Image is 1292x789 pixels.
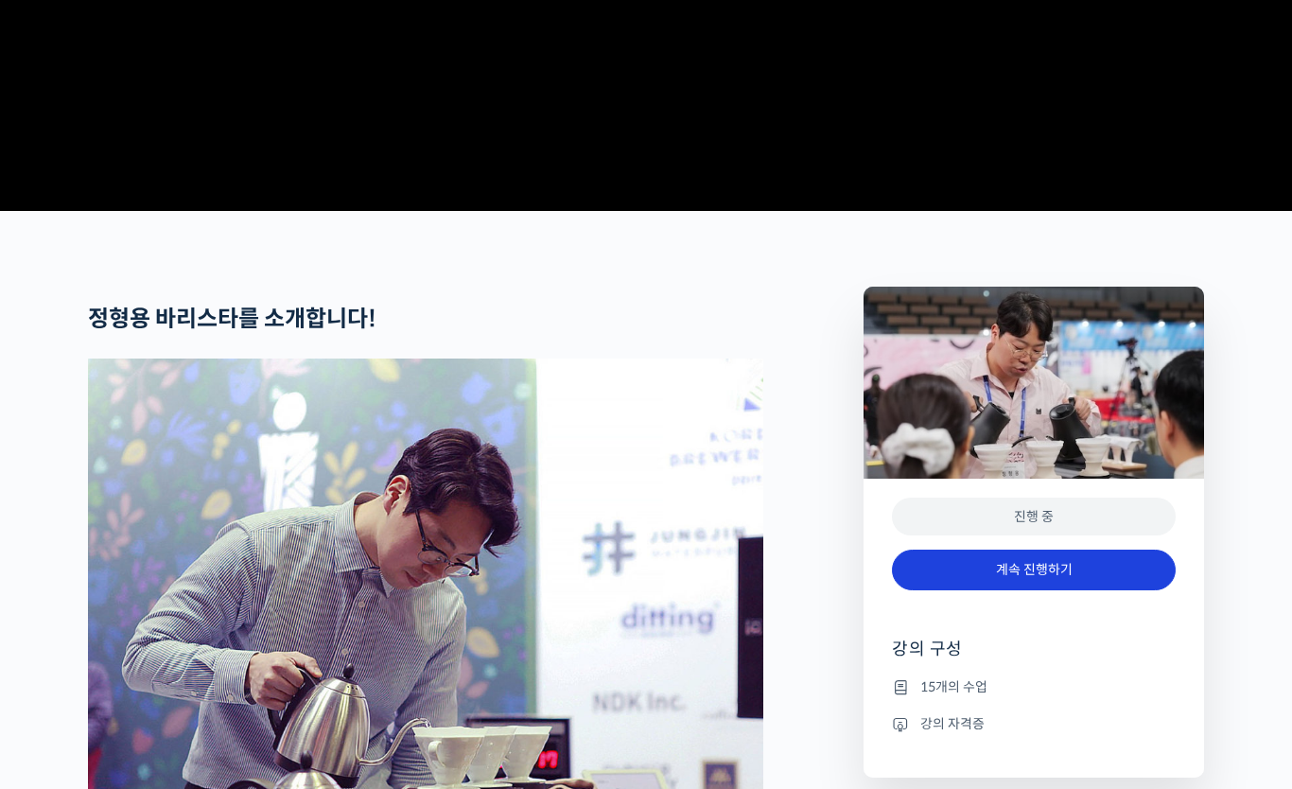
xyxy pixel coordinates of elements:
[892,499,1176,537] div: 진행 중
[892,676,1176,699] li: 15개의 수업
[292,628,315,643] span: 설정
[244,600,363,647] a: 설정
[6,600,125,647] a: 홈
[892,639,1176,676] h4: 강의 구성
[892,551,1176,591] a: 계속 진행하기
[60,628,71,643] span: 홈
[88,306,376,334] strong: 정형용 바리스타를 소개합니다!
[173,629,196,644] span: 대화
[125,600,244,647] a: 대화
[892,713,1176,736] li: 강의 자격증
